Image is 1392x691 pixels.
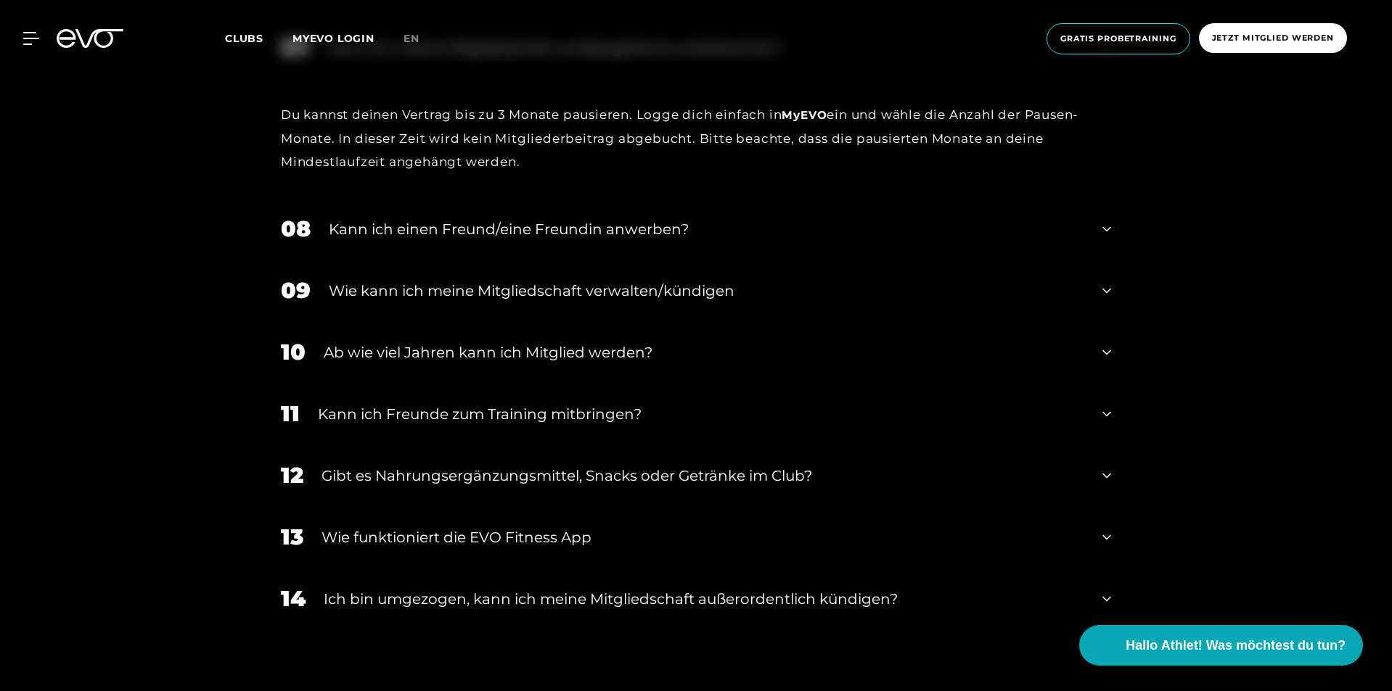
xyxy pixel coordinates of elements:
span: Gratis Probetraining [1060,33,1176,45]
span: en [404,32,419,45]
div: 10 [281,336,306,368]
span: Clubs [225,32,263,45]
div: Kann ich einen Freund/eine Freundin anwerben? [329,218,1084,240]
div: Gibt es Nahrungsergänzungsmittel, Snacks oder Getränke im Club? [322,465,1084,487]
div: Ab wie viel Jahren kann ich Mitglied werden? [324,342,1084,363]
div: 11 [281,397,300,430]
a: Clubs [225,31,292,45]
div: Kann ich Freunde zum Training mitbringen? [318,403,1084,425]
div: Wie kann ich meine Mitgliedschaft verwalten/kündigen [329,280,1084,302]
span: Hallo Athlet! Was möchtest du tun? [1126,636,1346,655]
a: en [404,30,437,47]
div: Du kannst deinen Vertrag bis zu 3 Monate pausieren. Logge dich einfach in ein und wähle die Anzah... [281,103,1111,173]
button: Hallo Athlet! Was möchtest du tun? [1079,625,1363,666]
span: Jetzt Mitglied werden [1212,32,1334,44]
div: 13 [281,521,303,553]
div: 14 [281,582,306,615]
div: Ich bin umgezogen, kann ich meine Mitgliedschaft außerordentlich kündigen? [324,588,1084,610]
div: 08 [281,212,311,245]
div: 09 [281,274,311,307]
div: Wie funktioniert die EVO Fitness App [322,526,1084,548]
a: MYEVO LOGIN [292,32,374,45]
a: Gratis Probetraining [1042,23,1195,54]
a: MyEVO [782,108,827,122]
a: Jetzt Mitglied werden [1195,23,1351,54]
div: 12 [281,459,303,492]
